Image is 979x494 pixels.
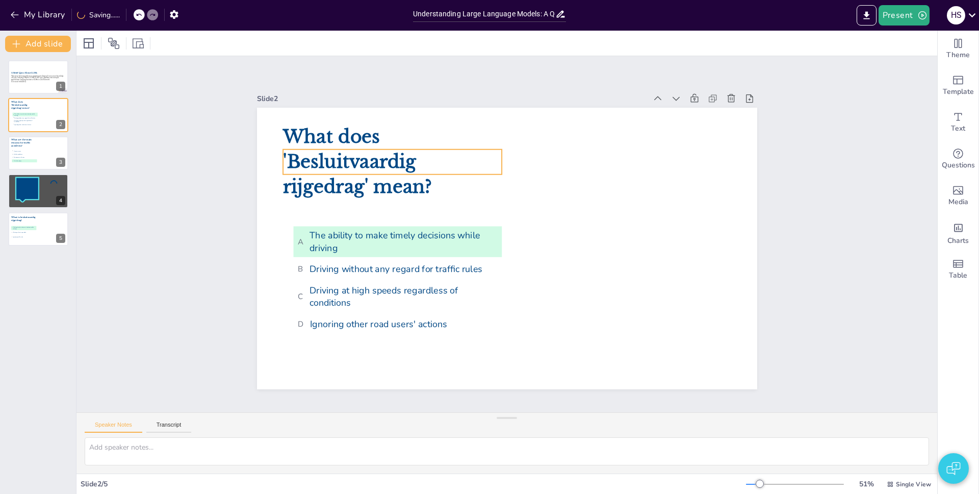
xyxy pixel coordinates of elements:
[8,174,68,208] div: 4
[56,158,65,167] div: 3
[947,5,965,26] button: h s
[11,81,65,83] p: Generated with [URL]
[56,196,65,205] div: 4
[12,232,36,233] span: Driving as fast as possible
[8,136,68,170] div: 3
[938,214,978,251] div: Add charts and graphs
[938,31,978,67] div: Change the overall theme
[947,235,969,246] span: Charts
[13,114,14,115] span: A
[297,237,303,247] span: A
[56,120,65,129] div: 2
[12,151,13,152] span: A
[13,117,37,118] span: Driving without any regard for traffic rules
[297,318,303,329] span: D
[8,98,68,132] div: 2
[11,138,32,147] span: What are the main reasons for traffic accidents?
[12,154,36,155] span: Vehicle problems
[951,123,965,134] span: Text
[12,236,36,237] span: Ignoring traffic rules
[13,119,37,122] span: Driving at high speeds regardless of conditions
[283,126,432,197] span: What does 'Besluitvaardig rijgedrag' mean?
[297,230,497,254] span: The ability to make timely decisions while driving
[13,123,14,125] span: D
[11,101,29,109] span: What does 'Besluitvaardig rijgedrag' mean?
[879,5,930,26] button: Present
[108,37,120,50] span: Position
[8,7,69,23] button: My Library
[12,160,36,162] span: All of the above
[85,422,142,433] button: Speaker Notes
[943,86,974,97] span: Template
[12,150,36,152] span: Human errors
[56,82,65,91] div: 1
[131,35,146,52] div: Resize presentation
[297,284,497,309] span: Driving at high speeds regardless of conditions
[12,157,36,158] span: Environmental factors
[77,10,120,20] div: Saving......
[297,318,497,330] span: Ignoring other road users' actions
[896,480,931,488] span: Single View
[938,251,978,288] div: Add a table
[949,270,967,281] span: Table
[297,264,302,274] span: B
[12,160,13,161] span: D
[5,36,71,52] button: Add slide
[12,154,13,155] span: B
[81,35,97,52] div: Layout
[81,479,746,489] div: Slide 2 / 5
[11,75,65,81] p: This presentation provides an engaging quiz designed to test your knowledge of Large Language Mod...
[947,6,965,24] div: h s
[146,422,192,433] button: Transcript
[11,71,37,74] strong: A Brief Quiz About LLMs
[13,120,14,121] span: C
[12,157,13,158] span: C
[938,141,978,178] div: Get real-time input from your audience
[8,60,68,94] div: 1
[938,178,978,214] div: Add images, graphics, shapes or video
[257,94,647,104] div: Slide 2
[56,234,65,243] div: 5
[857,5,877,26] button: Export to PowerPoint
[938,104,978,141] div: Add text boxes
[13,113,37,116] span: The ability to make timely decisions while driving
[8,212,68,246] div: 5
[413,7,555,21] input: Insert title
[948,196,968,208] span: Media
[938,67,978,104] div: Add ready made slides
[297,263,497,275] span: Driving without any regard for traffic rules
[12,227,36,230] span: Making timely and correct decisions while driving
[854,479,879,489] div: 51 %
[942,160,975,171] span: Questions
[13,117,14,118] span: B
[11,216,36,221] span: What is besluitvaardig rijgedrag?
[13,123,37,125] span: Ignoring other road users' actions
[297,291,302,302] span: C
[946,50,970,61] span: Theme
